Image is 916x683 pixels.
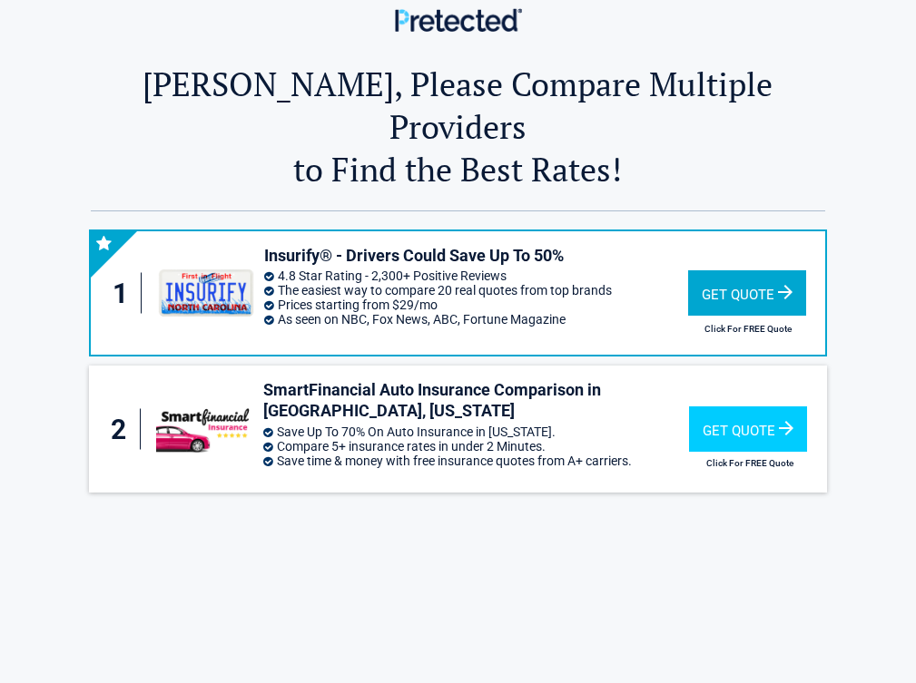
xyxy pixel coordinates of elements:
[156,405,254,453] img: smartfinancial's logo
[264,245,687,266] h3: Insurify® - Drivers Could Save Up To 50%
[395,8,522,31] img: Main Logo
[263,424,689,439] li: Save Up To 70% On Auto Insurance in [US_STATE].
[264,298,687,312] li: Prices starting from $29/mo
[688,270,806,316] div: Get Quote
[263,379,689,422] h3: SmartFinancial Auto Insurance Comparison in [GEOGRAPHIC_DATA], [US_STATE]
[157,269,255,317] img: insurify's logo
[689,458,811,468] h2: Click For FREE Quote
[263,439,689,454] li: Compare 5+ insurance rates in under 2 Minutes.
[264,268,687,283] li: 4.8 Star Rating - 2,300+ Positive Reviews
[107,409,141,450] div: 2
[263,454,689,468] li: Save time & money with free insurance quotes from A+ carriers.
[91,63,824,190] h2: [PERSON_NAME], Please Compare Multiple Providers to Find the Best Rates!
[264,312,687,327] li: As seen on NBC, Fox News, ABC, Fortune Magazine
[264,283,687,298] li: The easiest way to compare 20 real quotes from top brands
[109,273,143,314] div: 1
[689,406,807,452] div: Get Quote
[688,324,809,334] h2: Click For FREE Quote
